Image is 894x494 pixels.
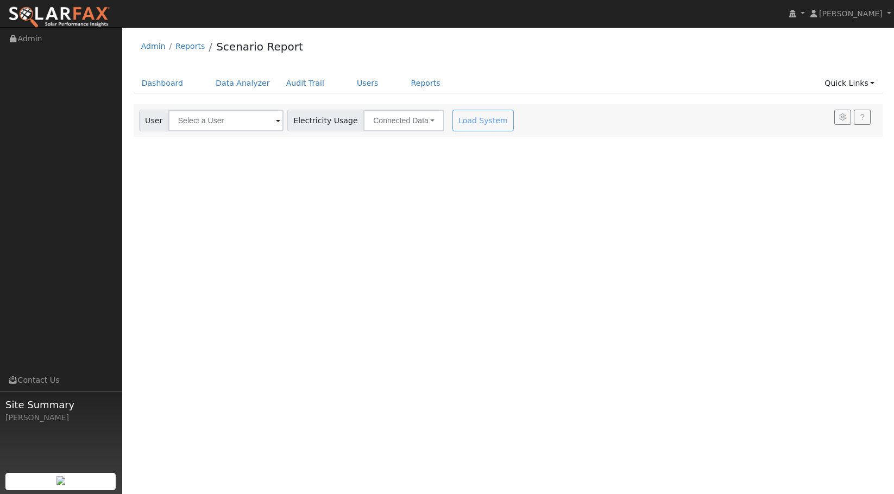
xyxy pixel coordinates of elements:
[287,110,364,131] span: Electricity Usage
[8,6,110,29] img: SolarFax
[278,73,332,93] a: Audit Trail
[854,110,871,125] a: Help Link
[363,110,444,131] button: Connected Data
[819,9,883,18] span: [PERSON_NAME]
[816,73,883,93] a: Quick Links
[139,110,169,131] span: User
[168,110,284,131] input: Select a User
[5,397,116,412] span: Site Summary
[216,40,303,53] a: Scenario Report
[141,42,166,50] a: Admin
[403,73,449,93] a: Reports
[56,476,65,485] img: retrieve
[207,73,278,93] a: Data Analyzer
[5,412,116,423] div: [PERSON_NAME]
[349,73,387,93] a: Users
[175,42,205,50] a: Reports
[834,110,851,125] button: Settings
[134,73,192,93] a: Dashboard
